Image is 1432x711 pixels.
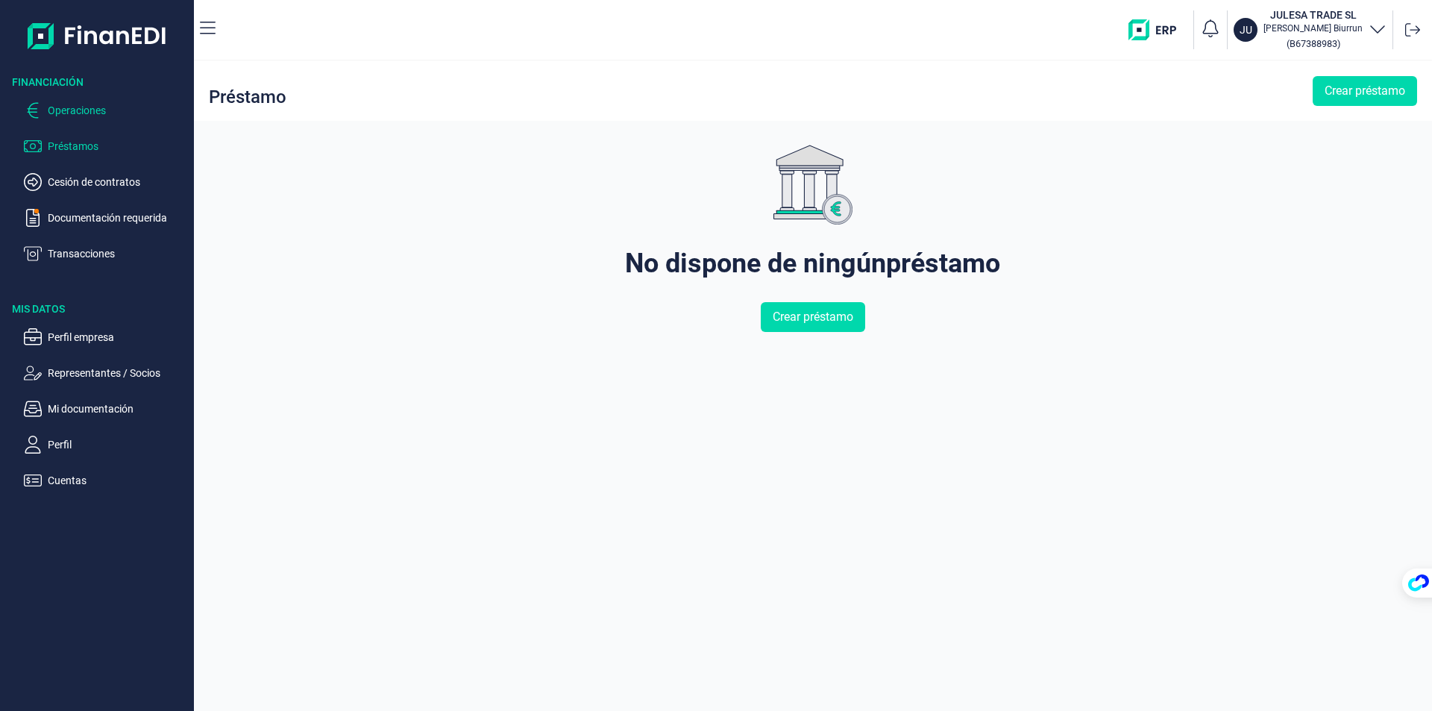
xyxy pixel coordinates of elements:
button: Perfil empresa [24,328,188,346]
button: Operaciones [24,101,188,119]
p: Transacciones [48,245,188,263]
p: Perfil empresa [48,328,188,346]
button: Transacciones [24,245,188,263]
button: Documentación requerida [24,209,188,227]
p: Representantes / Socios [48,364,188,382]
p: [PERSON_NAME] Biurrun [1263,22,1363,34]
button: Préstamos [24,137,188,155]
p: Operaciones [48,101,188,119]
span: Crear préstamo [1325,82,1405,100]
div: No dispone de ningún préstamo [625,248,1000,278]
button: Crear préstamo [1313,76,1417,106]
span: Crear préstamo [773,308,853,326]
p: Cesión de contratos [48,173,188,191]
img: genericImage [773,145,852,225]
h3: JULESA TRADE SL [1263,7,1363,22]
p: Perfil [48,436,188,454]
button: Mi documentación [24,400,188,418]
button: Representantes / Socios [24,364,188,382]
p: Cuentas [48,472,188,489]
button: Cesión de contratos [24,173,188,191]
img: Logo de aplicación [28,12,167,60]
button: Cuentas [24,472,188,489]
p: Mi documentación [48,400,188,418]
img: erp [1128,19,1187,40]
div: Préstamo [209,88,286,106]
p: Préstamos [48,137,188,155]
small: Copiar cif [1287,38,1340,49]
button: Crear préstamo [761,302,865,332]
p: JU [1240,22,1252,37]
p: Documentación requerida [48,209,188,227]
button: Perfil [24,436,188,454]
button: JUJULESA TRADE SL[PERSON_NAME] Biurrun(B67388983) [1234,7,1387,52]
